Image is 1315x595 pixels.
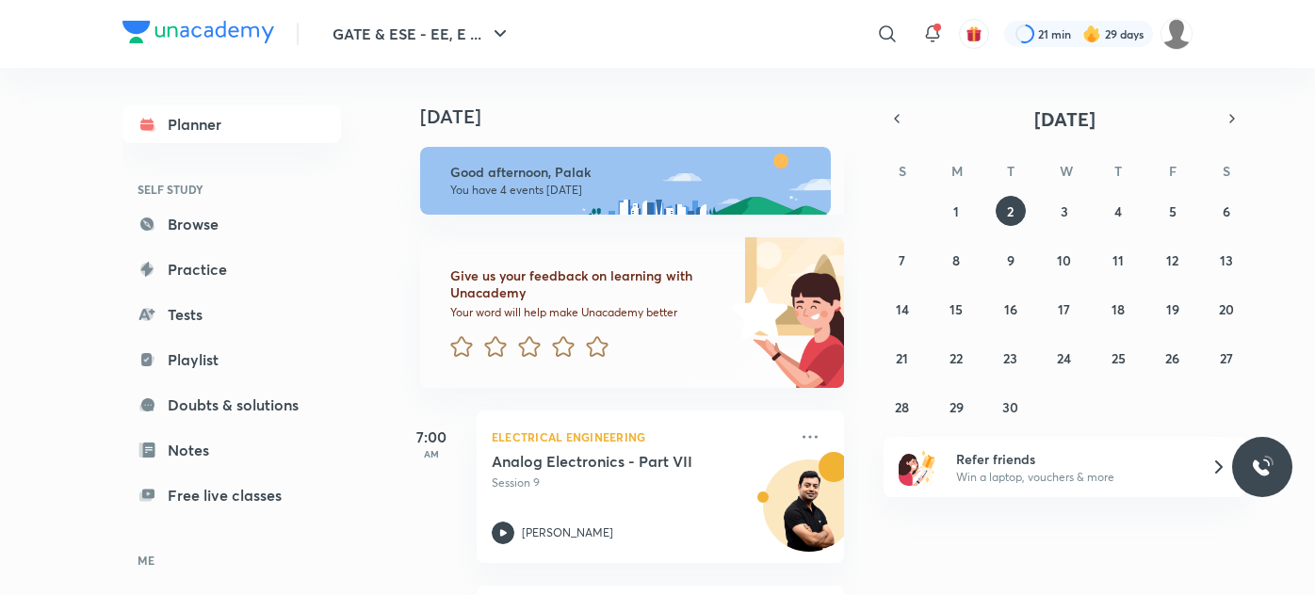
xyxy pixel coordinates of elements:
[996,343,1026,373] button: September 23, 2025
[122,341,341,378] a: Playlist
[956,469,1188,486] p: Win a laptop, vouchers & more
[420,147,831,215] img: afternoon
[492,426,787,448] p: Electrical Engineering
[122,205,341,243] a: Browse
[1114,162,1122,180] abbr: Thursday
[492,474,787,491] p: Session 9
[1211,343,1242,373] button: September 27, 2025
[1049,294,1080,324] button: September 17, 2025
[450,183,814,198] p: You have 4 events [DATE]
[420,105,863,128] h4: [DATE]
[122,476,341,514] a: Free live classes
[1158,196,1188,226] button: September 5, 2025
[1169,202,1177,220] abbr: September 5, 2025
[899,162,906,180] abbr: Sunday
[122,250,341,288] a: Practice
[394,448,469,459] p: AM
[956,449,1188,469] h6: Refer friends
[950,300,963,318] abbr: September 15, 2025
[450,267,725,301] h6: Give us your feedback on learning with Unacademy
[1007,162,1015,180] abbr: Tuesday
[1223,202,1230,220] abbr: September 6, 2025
[1034,106,1096,132] span: [DATE]
[1158,343,1188,373] button: September 26, 2025
[1007,202,1014,220] abbr: September 2, 2025
[941,245,971,275] button: September 8, 2025
[1103,245,1133,275] button: September 11, 2025
[1220,349,1233,367] abbr: September 27, 2025
[122,544,341,576] h6: ME
[950,349,963,367] abbr: September 22, 2025
[1112,349,1126,367] abbr: September 25, 2025
[522,524,613,541] p: [PERSON_NAME]
[953,202,959,220] abbr: September 1, 2025
[896,300,909,318] abbr: September 14, 2025
[1219,300,1234,318] abbr: September 20, 2025
[1166,300,1179,318] abbr: September 19, 2025
[764,470,854,560] img: Avatar
[668,237,844,388] img: feedback_image
[1114,202,1122,220] abbr: September 4, 2025
[887,392,917,422] button: September 28, 2025
[887,294,917,324] button: September 14, 2025
[1049,343,1080,373] button: September 24, 2025
[1223,162,1230,180] abbr: Saturday
[1161,18,1193,50] img: Palak Tiwari
[321,15,523,53] button: GATE & ESE - EE, E ...
[952,251,960,269] abbr: September 8, 2025
[1004,300,1017,318] abbr: September 16, 2025
[996,245,1026,275] button: September 9, 2025
[941,196,971,226] button: September 1, 2025
[887,245,917,275] button: September 7, 2025
[1220,251,1233,269] abbr: September 13, 2025
[1049,196,1080,226] button: September 3, 2025
[450,164,814,181] h6: Good afternoon, Palak
[996,294,1026,324] button: September 16, 2025
[122,386,341,424] a: Doubts & solutions
[1211,294,1242,324] button: September 20, 2025
[122,21,274,43] img: Company Logo
[122,105,341,143] a: Planner
[1211,245,1242,275] button: September 13, 2025
[1166,251,1178,269] abbr: September 12, 2025
[1112,251,1124,269] abbr: September 11, 2025
[1082,24,1101,43] img: streak
[122,173,341,205] h6: SELF STUDY
[1057,251,1071,269] abbr: September 10, 2025
[887,343,917,373] button: September 21, 2025
[1251,456,1274,478] img: ttu
[1057,349,1071,367] abbr: September 24, 2025
[1003,349,1017,367] abbr: September 23, 2025
[910,105,1219,132] button: [DATE]
[122,21,274,48] a: Company Logo
[492,452,726,471] h5: Analog Electronics - Part VII
[896,349,908,367] abbr: September 21, 2025
[1061,202,1068,220] abbr: September 3, 2025
[1103,196,1133,226] button: September 4, 2025
[122,296,341,333] a: Tests
[1112,300,1125,318] abbr: September 18, 2025
[941,343,971,373] button: September 22, 2025
[1103,294,1133,324] button: September 18, 2025
[951,162,963,180] abbr: Monday
[996,392,1026,422] button: September 30, 2025
[996,196,1026,226] button: September 2, 2025
[1158,294,1188,324] button: September 19, 2025
[1169,162,1177,180] abbr: Friday
[1060,162,1073,180] abbr: Wednesday
[899,448,936,486] img: referral
[122,431,341,469] a: Notes
[450,305,725,320] p: Your word will help make Unacademy better
[959,19,989,49] button: avatar
[941,294,971,324] button: September 15, 2025
[1007,251,1015,269] abbr: September 9, 2025
[1049,245,1080,275] button: September 10, 2025
[1158,245,1188,275] button: September 12, 2025
[394,426,469,448] h5: 7:00
[895,398,909,416] abbr: September 28, 2025
[941,392,971,422] button: September 29, 2025
[1211,196,1242,226] button: September 6, 2025
[950,398,964,416] abbr: September 29, 2025
[1103,343,1133,373] button: September 25, 2025
[1058,300,1070,318] abbr: September 17, 2025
